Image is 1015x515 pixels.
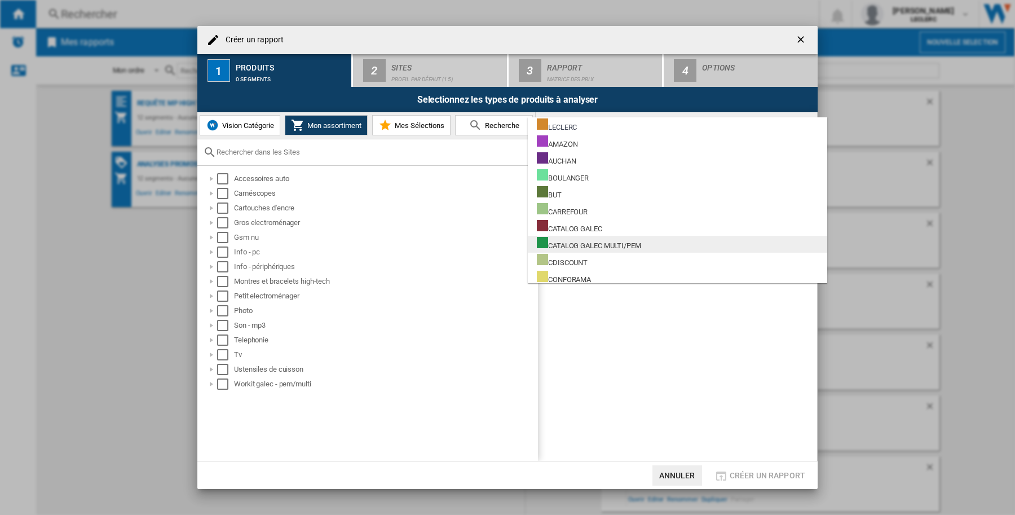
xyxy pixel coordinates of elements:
div: CATALOG GALEC MULTI/PEM [537,237,641,251]
div: CARREFOUR [537,203,588,217]
div: CATALOG GALEC [537,220,602,234]
div: BOULANGER [537,169,589,183]
div: CONFORAMA [537,271,591,285]
div: CDISCOUNT [537,254,588,268]
div: LECLERC [537,118,577,133]
div: BUT [537,186,562,200]
div: AMAZON [537,135,577,149]
div: AUCHAN [537,152,576,166]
